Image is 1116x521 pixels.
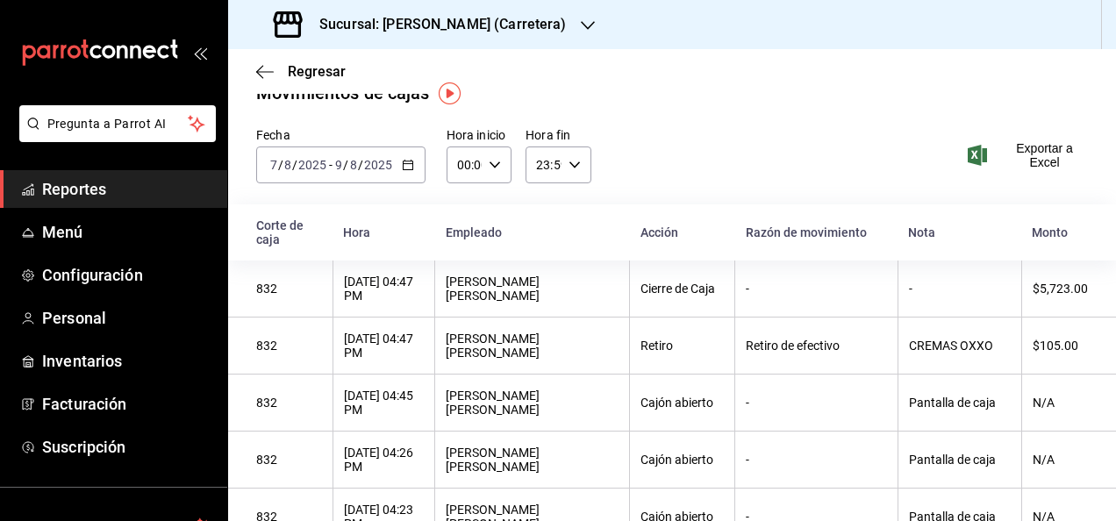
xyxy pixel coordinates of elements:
th: Monto [1021,204,1116,260]
label: Fecha [256,129,426,141]
div: [PERSON_NAME] [PERSON_NAME] [446,389,619,417]
th: Acción [630,204,735,260]
input: -- [283,158,292,172]
input: -- [269,158,278,172]
div: 832 [256,396,322,410]
div: 832 [256,453,322,467]
div: $5,723.00 [1033,282,1088,296]
th: Nota [898,204,1021,260]
div: [PERSON_NAME] [PERSON_NAME] [446,332,619,360]
span: - [329,158,333,172]
th: Hora [333,204,435,260]
h3: Sucursal: [PERSON_NAME] (Carretera) [305,14,567,35]
div: [PERSON_NAME] [PERSON_NAME] [446,275,619,303]
a: Pregunta a Parrot AI [12,127,216,146]
label: Hora inicio [447,129,511,141]
div: Cajón abierto [640,396,724,410]
div: - [909,282,1011,296]
div: Cajón abierto [640,453,724,467]
span: / [358,158,363,172]
div: [DATE] 04:47 PM [344,275,425,303]
div: CREMAS OXXO [909,339,1011,353]
span: Pregunta a Parrot AI [47,115,189,133]
input: ---- [363,158,393,172]
span: / [278,158,283,172]
div: $105.00 [1033,339,1088,353]
span: Menú [42,220,213,244]
span: Personal [42,306,213,330]
div: Retiro de efectivo [746,339,887,353]
div: Pantalla de caja [909,453,1011,467]
div: [PERSON_NAME] [PERSON_NAME] [446,446,619,474]
th: Corte de caja [228,204,333,260]
button: open_drawer_menu [193,46,207,60]
input: ---- [297,158,327,172]
div: 832 [256,282,322,296]
div: [DATE] 04:45 PM [344,389,425,417]
input: -- [334,158,343,172]
span: Suscripción [42,435,213,459]
th: Empleado [435,204,630,260]
div: [DATE] 04:47 PM [344,332,425,360]
img: Tooltip marker [439,82,461,104]
div: 832 [256,339,322,353]
div: [DATE] 04:26 PM [344,446,425,474]
span: Inventarios [42,349,213,373]
span: Regresar [288,63,346,80]
label: Hora fin [526,129,590,141]
div: - [746,453,887,467]
div: Cierre de Caja [640,282,724,296]
div: - [746,396,887,410]
span: / [292,158,297,172]
div: Pantalla de caja [909,396,1011,410]
input: -- [349,158,358,172]
button: Pregunta a Parrot AI [19,105,216,142]
span: Reportes [42,177,213,201]
span: Facturación [42,392,213,416]
span: / [343,158,348,172]
div: N/A [1033,396,1088,410]
button: Exportar a Excel [971,141,1088,169]
div: N/A [1033,453,1088,467]
div: Retiro [640,339,724,353]
button: Regresar [256,63,346,80]
th: Razón de movimiento [735,204,898,260]
div: - [746,282,887,296]
span: Configuración [42,263,213,287]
